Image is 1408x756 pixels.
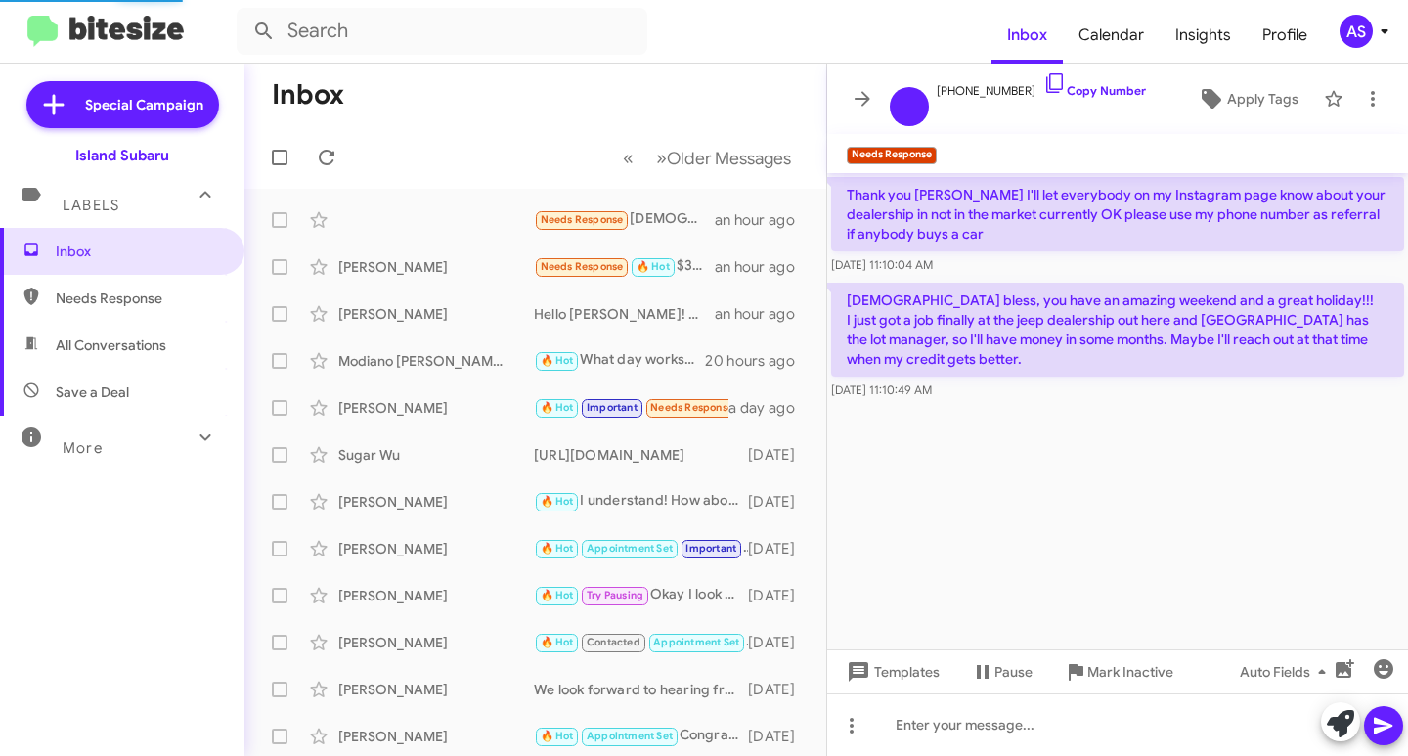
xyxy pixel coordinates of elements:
span: » [656,146,667,170]
button: Templates [827,654,955,689]
span: Needs Response [541,213,624,226]
span: Save a Deal [56,382,129,402]
div: Congratulations! [534,725,748,747]
div: [PERSON_NAME] [338,680,534,699]
div: a day ago [728,398,811,418]
span: Older Messages [667,148,791,169]
button: Previous [611,138,645,178]
div: Hi [PERSON_NAME] it's [PERSON_NAME] at [GEOGRAPHIC_DATA]. Our Early Bird [DATE] Special is live! ... [534,537,748,559]
p: Thank you [PERSON_NAME] I'll let everybody on my Instagram page know about your dealership in not... [831,177,1404,251]
div: 20 hours ago [705,351,811,371]
button: Mark Inactive [1048,654,1189,689]
div: Hi [PERSON_NAME] it's [PERSON_NAME] at [GEOGRAPHIC_DATA]. Our Early Bird [DATE] Special is live! ... [534,631,748,653]
span: Appointment Set [587,730,673,742]
a: Calendar [1063,7,1160,64]
a: Inbox [991,7,1063,64]
span: [PHONE_NUMBER] [937,71,1146,101]
div: an hour ago [715,257,811,277]
div: [DATE] [748,727,811,746]
span: Special Campaign [85,95,203,114]
button: Auto Fields [1224,654,1349,689]
span: 🔥 Hot [541,636,574,648]
button: AS [1323,15,1386,48]
span: Pause [994,654,1033,689]
div: [PERSON_NAME] [338,586,534,605]
span: Apply Tags [1227,81,1298,116]
nav: Page navigation example [612,138,803,178]
span: 🔥 Hot [541,495,574,508]
div: Modiano [PERSON_NAME] [338,351,534,371]
span: « [623,146,634,170]
div: $32,300 OTD [534,255,715,278]
div: [PERSON_NAME] [338,257,534,277]
div: Thanks [PERSON_NAME] [534,396,728,419]
div: What day works best? [534,349,705,372]
span: Try Pausing [587,589,643,601]
div: I understand! How about we look at scheduling something in early October? Would that work for you? [534,490,748,512]
div: [DEMOGRAPHIC_DATA] bless, you have an amazing weekend and a great holiday!!! I just got a job fin... [534,208,715,231]
span: Needs Response [650,401,733,414]
span: Important [587,401,638,414]
span: [DATE] 11:10:49 AM [831,382,932,397]
span: Mark Inactive [1087,654,1173,689]
span: Appointment Set [587,542,673,555]
div: Sugar Wu [338,445,534,465]
button: Pause [955,654,1048,689]
div: [DATE] [748,680,811,699]
div: AS [1340,15,1373,48]
span: 🔥 Hot [541,401,574,414]
div: [PERSON_NAME] [338,539,534,558]
div: [DATE] [748,586,811,605]
span: Important [685,542,736,555]
div: We look forward to hearing from you! [534,680,748,699]
button: Apply Tags [1180,81,1314,116]
div: Okay I look forward to hearing from you! Have a great weekend. [534,584,748,606]
span: 🔥 Hot [541,354,574,367]
div: [PERSON_NAME] [338,633,534,652]
a: Insights [1160,7,1247,64]
span: Labels [63,197,119,214]
div: an hour ago [715,304,811,324]
div: [DATE] [748,633,811,652]
input: Search [237,8,647,55]
span: Needs Response [56,289,222,308]
span: Inbox [56,242,222,261]
button: Next [644,138,803,178]
div: [DATE] [748,539,811,558]
span: More [63,439,103,457]
p: [DEMOGRAPHIC_DATA] bless, you have an amazing weekend and a great holiday!!! I just got a job fin... [831,283,1404,377]
div: [PERSON_NAME] [338,727,534,746]
div: [URL][DOMAIN_NAME] [534,445,748,465]
span: Contacted [587,636,640,648]
span: Auto Fields [1240,654,1334,689]
span: 🔥 Hot [637,260,670,273]
a: Profile [1247,7,1323,64]
div: Hello [PERSON_NAME]! Congratulations on your new vehicle! What did you end up purchasing? [534,304,715,324]
a: Special Campaign [26,81,219,128]
span: Needs Response [541,260,624,273]
span: 🔥 Hot [541,589,574,601]
small: Needs Response [847,147,937,164]
div: [PERSON_NAME] [338,398,534,418]
h1: Inbox [272,79,344,111]
span: Appointment Set [653,636,739,648]
div: [DATE] [748,492,811,511]
span: All Conversations [56,335,166,355]
div: an hour ago [715,210,811,230]
div: [PERSON_NAME] [338,492,534,511]
div: [PERSON_NAME] [338,304,534,324]
span: 🔥 Hot [541,542,574,555]
a: Copy Number [1043,83,1146,98]
span: Templates [843,654,940,689]
span: [DATE] 11:10:04 AM [831,257,933,272]
div: [DATE] [748,445,811,465]
span: 🔥 Hot [541,730,574,742]
div: Island Subaru [75,146,169,165]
